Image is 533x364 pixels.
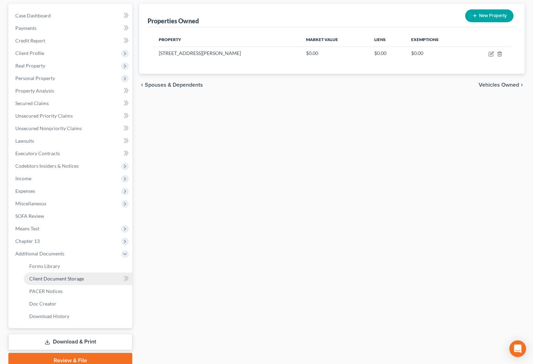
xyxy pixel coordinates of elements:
a: SOFA Review [10,210,132,222]
span: Income [15,175,31,181]
span: Case Dashboard [15,13,51,18]
div: Properties Owned [148,17,199,25]
td: $0.00 [369,47,406,60]
span: Means Test [15,225,39,231]
a: Lawsuits [10,135,132,147]
span: Real Property [15,63,45,69]
td: $0.00 [300,47,369,60]
th: Market Value [300,33,369,47]
a: Client Document Storage [24,272,132,285]
a: Download History [24,310,132,323]
div: Open Intercom Messenger [509,340,526,357]
th: Liens [369,33,406,47]
span: Spouses & Dependents [145,82,203,88]
th: Exemptions [406,33,467,47]
span: Payments [15,25,37,31]
span: Unsecured Nonpriority Claims [15,125,82,131]
td: [STREET_ADDRESS][PERSON_NAME] [153,47,301,60]
button: New Property [465,9,514,22]
a: Secured Claims [10,97,132,110]
span: Property Analysis [15,88,54,94]
span: Expenses [15,188,35,194]
span: Download History [29,313,69,319]
span: Client Document Storage [29,276,84,282]
span: Lawsuits [15,138,34,144]
a: Unsecured Priority Claims [10,110,132,122]
button: chevron_left Spouses & Dependents [139,82,203,88]
a: Credit Report [10,34,132,47]
span: Forms Library [29,263,60,269]
a: Forms Library [24,260,132,272]
a: Executory Contracts [10,147,132,160]
a: Case Dashboard [10,9,132,22]
a: Download & Print [8,334,132,350]
span: Doc Creator [29,301,56,307]
span: Executory Contracts [15,150,60,156]
span: Miscellaneous [15,200,46,206]
a: Property Analysis [10,85,132,97]
a: Doc Creator [24,298,132,310]
span: Unsecured Priority Claims [15,113,73,119]
span: PACER Notices [29,288,63,294]
span: Codebtors Insiders & Notices [15,163,79,169]
i: chevron_left [139,82,145,88]
td: $0.00 [406,47,467,60]
span: SOFA Review [15,213,44,219]
span: Secured Claims [15,100,49,106]
span: Vehicles Owned [479,82,519,88]
a: Unsecured Nonpriority Claims [10,122,132,135]
a: PACER Notices [24,285,132,298]
a: Payments [10,22,132,34]
span: Chapter 13 [15,238,40,244]
span: Personal Property [15,75,55,81]
i: chevron_right [519,82,525,88]
button: Vehicles Owned chevron_right [479,82,525,88]
span: Client Profile [15,50,44,56]
th: Property [153,33,301,47]
span: Additional Documents [15,251,64,256]
span: Credit Report [15,38,45,43]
